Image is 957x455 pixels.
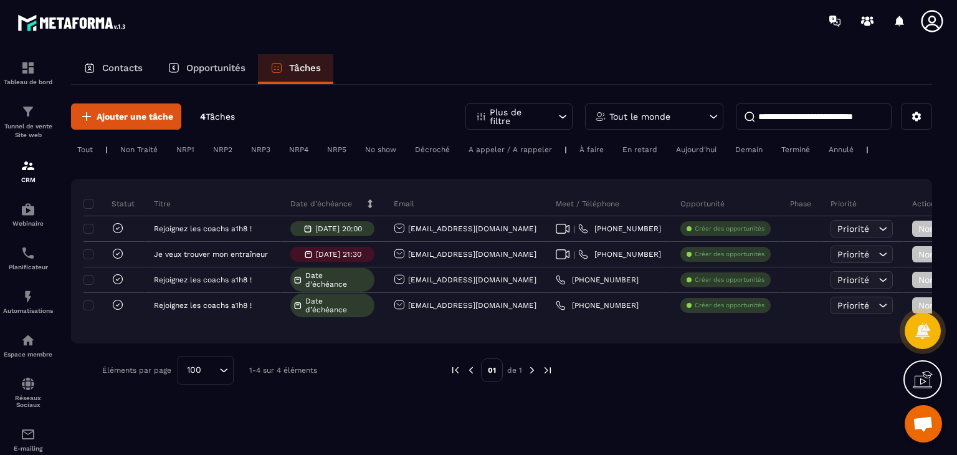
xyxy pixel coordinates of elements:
p: de 1 [507,365,522,375]
a: [PHONE_NUMBER] [556,275,639,285]
span: Priorité [837,249,869,259]
img: next [542,365,553,376]
a: [PHONE_NUMBER] [578,249,661,259]
a: Contacts [71,54,155,84]
div: Tout [71,142,99,157]
div: Demain [729,142,769,157]
p: Espace membre [3,351,53,358]
img: formation [21,60,36,75]
p: Créer des opportunités [695,301,764,310]
p: Rejoignez les coachs a1h8 ! [154,275,252,284]
img: automations [21,202,36,217]
p: Phase [790,199,811,209]
div: NRP4 [283,142,315,157]
p: [DATE] 21:30 [316,250,361,259]
img: prev [450,365,461,376]
p: [DATE] 20:00 [315,224,362,233]
div: Terminé [775,142,816,157]
div: Non Traité [114,142,164,157]
div: Décroché [409,142,456,157]
input: Search for option [206,363,216,377]
p: Opportunité [680,199,725,209]
span: Tâches [206,112,235,122]
a: automationsautomationsAutomatisations [3,280,53,323]
div: No show [359,142,402,157]
span: Date d’échéance [305,297,371,314]
span: Ajouter une tâche [97,110,173,123]
p: Je veux trouver mon entraîneur [154,250,268,259]
p: Rejoignez les coachs a1h8 ! [154,224,252,233]
p: 1-4 sur 4 éléments [249,366,317,375]
p: | [866,145,869,154]
span: Date d’échéance [305,271,371,289]
span: 100 [183,363,206,377]
p: | [564,145,567,154]
div: Search for option [178,356,234,385]
div: NRP2 [207,142,239,157]
p: Titre [154,199,171,209]
div: Annulé [822,142,860,157]
p: 01 [481,358,503,382]
p: Action [912,199,935,209]
p: Tunnel de vente Site web [3,122,53,140]
p: Email [394,199,414,209]
a: formationformationCRM [3,149,53,193]
div: Aujourd'hui [670,142,723,157]
p: Éléments par page [102,366,171,375]
div: En retard [616,142,664,157]
p: Statut [87,199,135,209]
a: automationsautomationsEspace membre [3,323,53,367]
div: Ouvrir le chat [905,405,942,443]
p: E-mailing [3,445,53,452]
p: Plus de filtre [490,108,545,125]
img: formation [21,158,36,173]
p: Réseaux Sociaux [3,395,53,408]
span: | [573,250,575,259]
p: Créer des opportunités [695,275,764,284]
p: Créer des opportunités [695,250,764,259]
a: schedulerschedulerPlanificateur [3,236,53,280]
div: NRP3 [245,142,277,157]
p: Créer des opportunités [695,224,764,233]
div: NRP5 [321,142,353,157]
p: Tâches [289,62,321,74]
span: Priorité [837,300,869,310]
p: CRM [3,176,53,183]
img: formation [21,104,36,119]
p: Webinaire [3,220,53,227]
img: next [526,365,538,376]
a: Opportunités [155,54,258,84]
a: formationformationTunnel de vente Site web [3,95,53,149]
p: Tableau de bord [3,79,53,85]
p: Meet / Téléphone [556,199,619,209]
p: Priorité [831,199,857,209]
span: | [573,224,575,234]
span: Priorité [837,275,869,285]
img: scheduler [21,246,36,261]
div: NRP1 [170,142,201,157]
div: A appeler / A rappeler [462,142,558,157]
div: À faire [573,142,610,157]
a: Tâches [258,54,333,84]
p: Opportunités [186,62,245,74]
p: Planificateur [3,264,53,271]
a: [PHONE_NUMBER] [556,300,639,310]
p: Rejoignez les coachs a1h8 ! [154,301,252,310]
p: 4 [200,111,235,123]
p: Date d’échéance [290,199,352,209]
p: Contacts [102,62,143,74]
img: automations [21,333,36,348]
img: social-network [21,376,36,391]
button: Ajouter une tâche [71,103,181,130]
a: [PHONE_NUMBER] [578,224,661,234]
p: | [105,145,108,154]
img: prev [465,365,477,376]
p: Automatisations [3,307,53,314]
a: formationformationTableau de bord [3,51,53,95]
a: social-networksocial-networkRéseaux Sociaux [3,367,53,418]
img: automations [21,289,36,304]
p: Tout le monde [609,112,670,121]
img: email [21,427,36,442]
a: automationsautomationsWebinaire [3,193,53,236]
img: logo [17,11,130,34]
